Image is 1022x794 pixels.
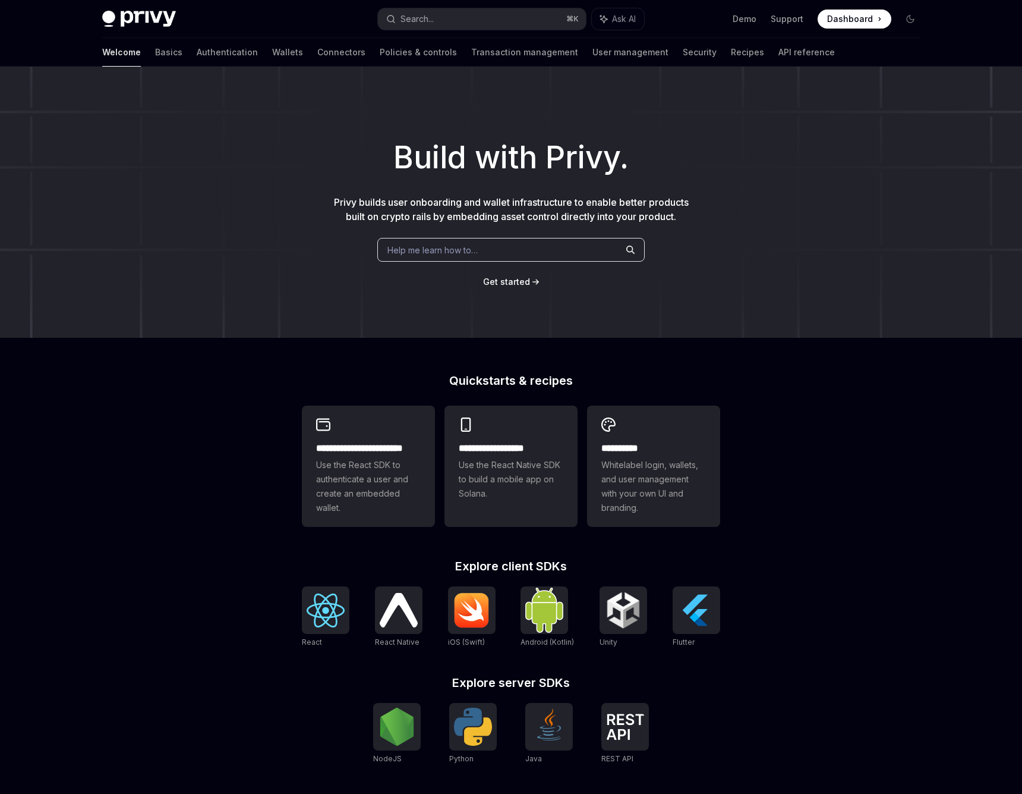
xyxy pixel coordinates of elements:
h1: Build with Privy. [19,134,1003,181]
h2: Explore client SDKs [302,560,720,572]
div: Search... [400,12,434,26]
img: React [307,594,345,627]
img: Java [530,708,568,746]
img: Android (Kotlin) [525,588,563,632]
a: NodeJSNodeJS [373,703,421,765]
a: **** **** **** ***Use the React Native SDK to build a mobile app on Solana. [444,406,578,527]
a: Security [683,38,717,67]
a: FlutterFlutter [673,586,720,648]
a: Dashboard [818,10,891,29]
img: Python [454,708,492,746]
span: iOS (Swift) [448,638,485,647]
a: Wallets [272,38,303,67]
span: Flutter [673,638,695,647]
a: Transaction management [471,38,578,67]
a: Support [771,13,803,25]
img: REST API [606,714,644,740]
a: Android (Kotlin)Android (Kotlin) [521,586,574,648]
a: Policies & controls [380,38,457,67]
a: User management [592,38,668,67]
span: Whitelabel login, wallets, and user management with your own UI and branding. [601,458,706,515]
a: PythonPython [449,703,497,765]
span: Unity [600,638,617,647]
a: UnityUnity [600,586,647,648]
a: Demo [733,13,756,25]
span: Java [525,754,542,763]
h2: Explore server SDKs [302,677,720,689]
span: Ask AI [612,13,636,25]
button: Ask AI [592,8,644,30]
a: React NativeReact Native [375,586,422,648]
span: Use the React Native SDK to build a mobile app on Solana. [459,458,563,501]
a: Recipes [731,38,764,67]
a: REST APIREST API [601,703,649,765]
a: Get started [483,276,530,288]
a: Connectors [317,38,365,67]
span: Use the React SDK to authenticate a user and create an embedded wallet. [316,458,421,515]
h2: Quickstarts & recipes [302,375,720,387]
img: React Native [380,593,418,627]
span: ⌘ K [566,14,579,24]
span: Get started [483,277,530,287]
span: Privy builds user onboarding and wallet infrastructure to enable better products built on crypto ... [334,196,689,222]
img: NodeJS [378,708,416,746]
a: JavaJava [525,703,573,765]
a: Welcome [102,38,141,67]
a: ReactReact [302,586,349,648]
button: Toggle dark mode [901,10,920,29]
img: iOS (Swift) [453,592,491,628]
a: Basics [155,38,182,67]
span: REST API [601,754,633,763]
button: Search...⌘K [378,8,586,30]
span: Android (Kotlin) [521,638,574,647]
span: React Native [375,638,419,647]
span: Help me learn how to… [387,244,478,256]
span: React [302,638,322,647]
span: Python [449,754,474,763]
img: Flutter [677,591,715,629]
a: iOS (Swift)iOS (Swift) [448,586,496,648]
img: Unity [604,591,642,629]
span: NodeJS [373,754,402,763]
a: Authentication [197,38,258,67]
span: Dashboard [827,13,873,25]
a: **** *****Whitelabel login, wallets, and user management with your own UI and branding. [587,406,720,527]
a: API reference [778,38,835,67]
img: dark logo [102,11,176,27]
